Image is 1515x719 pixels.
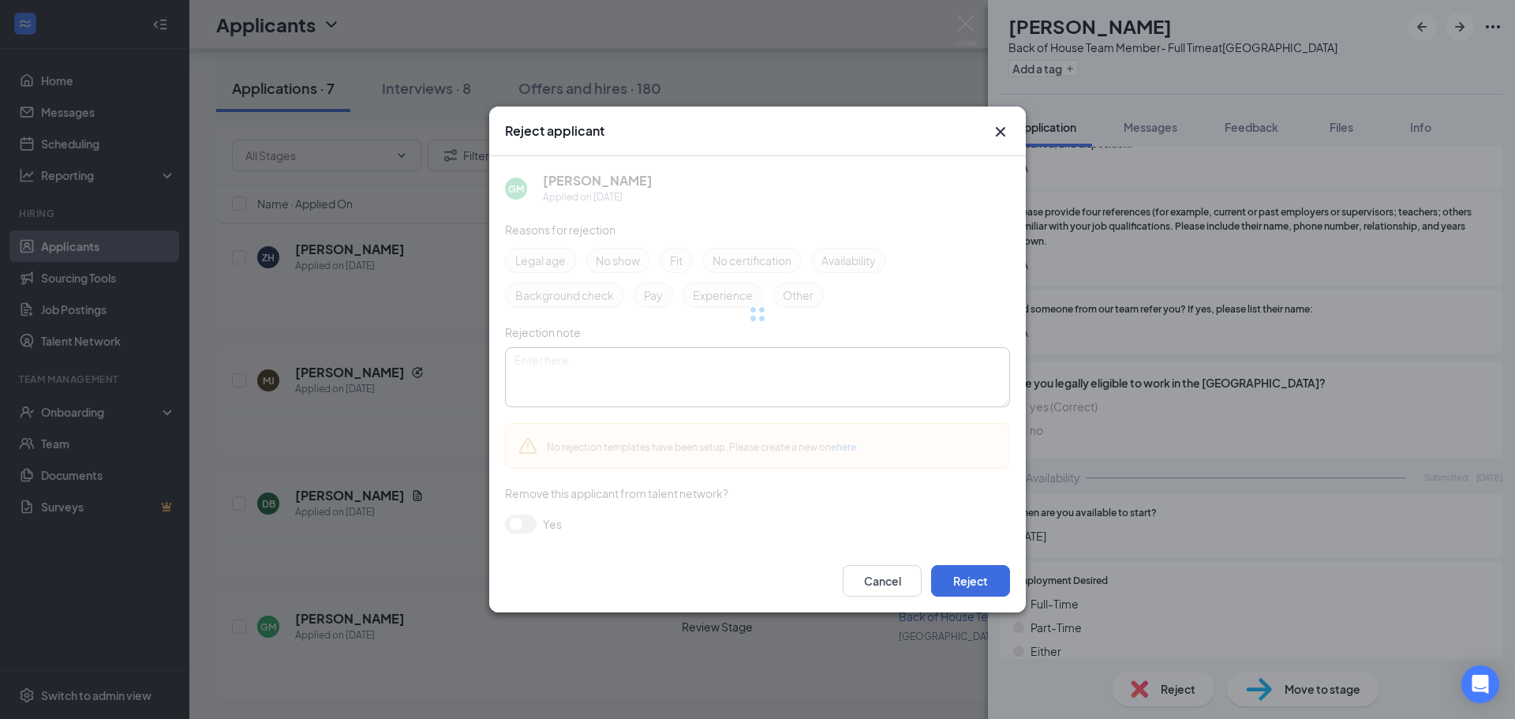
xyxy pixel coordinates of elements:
button: Cancel [843,565,922,597]
h3: Reject applicant [505,122,604,140]
svg: Cross [991,122,1010,141]
button: Close [991,122,1010,141]
div: Open Intercom Messenger [1461,665,1499,703]
button: Reject [931,565,1010,597]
